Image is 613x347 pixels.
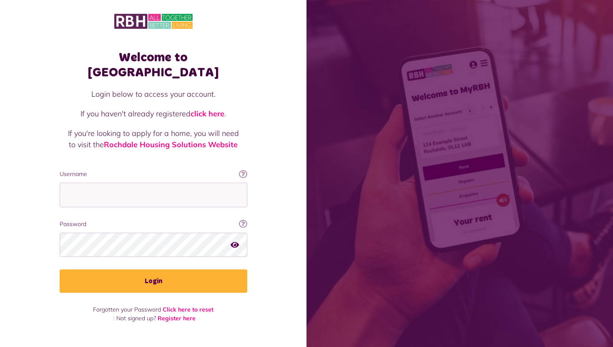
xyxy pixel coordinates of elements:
[93,306,161,313] span: Forgotten your Password
[68,128,239,150] p: If you're looking to apply for a home, you will need to visit the
[60,220,247,229] label: Password
[191,109,224,118] a: click here
[114,13,193,30] img: MyRBH
[116,314,156,322] span: Not signed up?
[68,108,239,119] p: If you haven't already registered .
[163,306,214,313] a: Click here to reset
[60,170,247,179] label: Username
[158,314,196,322] a: Register here
[104,140,238,149] a: Rochdale Housing Solutions Website
[68,88,239,100] p: Login below to access your account.
[60,50,247,80] h1: Welcome to [GEOGRAPHIC_DATA]
[60,269,247,293] button: Login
